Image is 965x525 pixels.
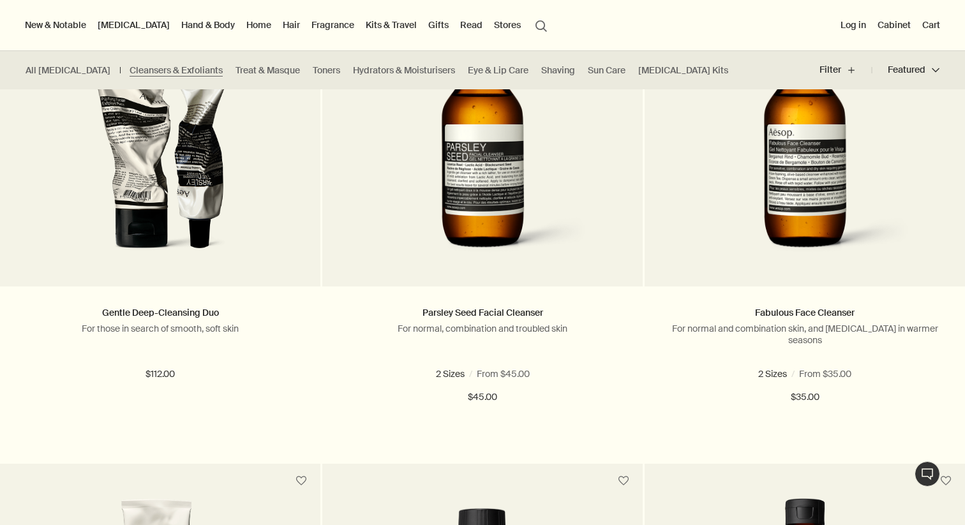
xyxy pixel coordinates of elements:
p: For normal, combination and troubled skin [341,323,624,334]
button: Save to cabinet [612,470,635,492]
span: 3.3 fl oz [761,368,797,380]
a: Hand & Body [179,17,237,33]
p: For normal and combination skin, and [MEDICAL_DATA] in warmer seasons [664,323,946,346]
a: [MEDICAL_DATA] [95,17,172,33]
a: Fabulous Face Cleanser in amber glass bottle [645,31,965,286]
a: Fragrance [309,17,357,33]
a: Sun Care [588,64,625,77]
a: Kits & Travel [363,17,419,33]
a: Home [244,17,274,33]
button: Save to cabinet [934,470,957,492]
a: Hair [280,17,303,33]
span: $112.00 [146,367,175,382]
button: Cart [920,17,943,33]
a: Eye & Lip Care [468,64,528,77]
span: $45.00 [468,390,497,405]
button: Stores [491,17,523,33]
button: Save to cabinet [290,470,313,492]
img: Fabulous Face Cleanser in amber glass bottle [689,31,920,267]
a: Treat & Masque [236,64,300,77]
a: Hydrators & Moisturisers [353,64,455,77]
a: Shaving [541,64,575,77]
button: New & Notable [22,17,89,33]
span: 6.7 fl oz [821,368,858,380]
a: Gentle Deep-Cleansing Duo [102,307,219,318]
a: Read [458,17,485,33]
a: Parsley Seed Facial Cleanser [423,307,543,318]
button: Log in [838,17,869,33]
a: Cleansers & Exfoliants [130,64,223,77]
button: Featured [872,55,939,85]
a: Cabinet [875,17,913,33]
a: [MEDICAL_DATA] Kits [638,64,728,77]
a: All [MEDICAL_DATA] [26,64,110,77]
img: Purifying Facial Exfoliant Paste and Parlsey Seed Cleansing Masque [56,31,264,267]
a: Parsley Seed Facial Cleanser in amber glass bottle [322,31,643,286]
span: $35.00 [791,390,819,405]
span: 6.7 fl oz [499,368,535,380]
button: Open search [530,13,553,37]
span: 3.3 fl oz [438,368,475,380]
a: Toners [313,64,340,77]
p: For those in search of smooth, soft skin [19,323,301,334]
button: Filter [819,55,872,85]
a: Gifts [426,17,451,33]
button: Live Assistance [915,461,940,487]
a: Fabulous Face Cleanser [755,307,855,318]
img: Parsley Seed Facial Cleanser in amber glass bottle [366,31,598,267]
